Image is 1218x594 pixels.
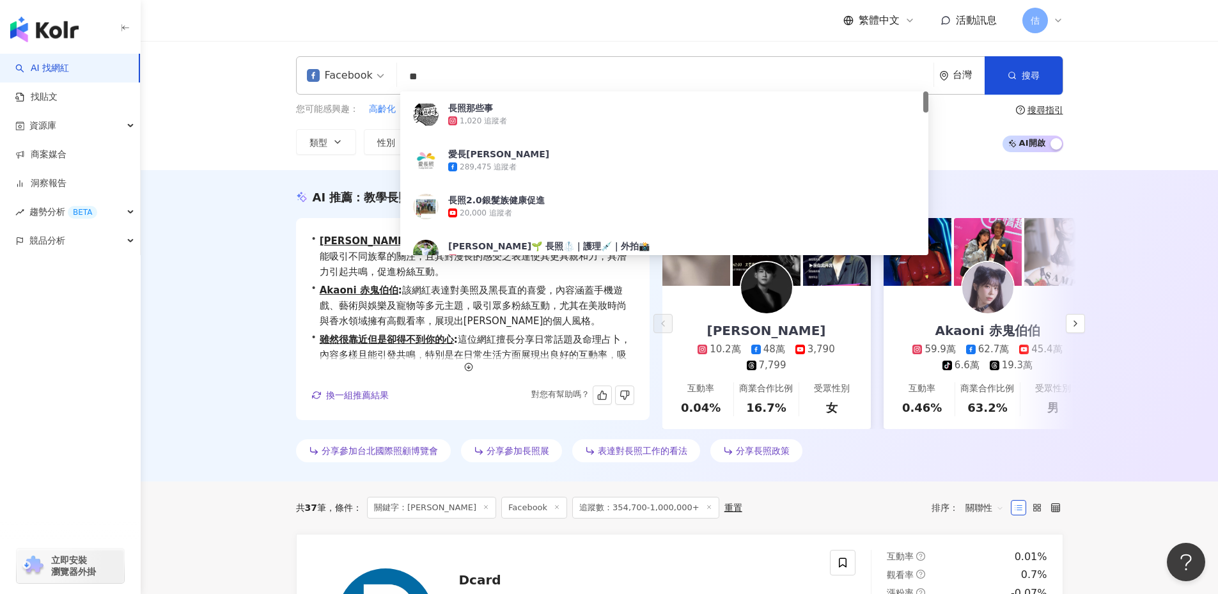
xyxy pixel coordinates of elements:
[307,65,373,86] div: Facebook
[413,194,439,219] img: KOL Avatar
[1031,13,1040,27] span: 佶
[29,198,97,226] span: 趨勢分析
[662,286,871,429] a: [PERSON_NAME]10.2萬48萬3,7907,799互動率0.04%商業合作比例16.7%受眾性別女
[326,503,362,513] span: 條件 ：
[887,551,914,561] span: 互動率
[377,137,395,148] span: 性別
[296,503,326,513] div: 共 筆
[759,359,786,372] div: 7,799
[15,91,58,104] a: 找貼文
[296,129,356,155] button: 類型
[814,382,850,395] div: 受眾性別
[956,14,997,26] span: 活動訊息
[448,194,545,207] div: 長照2.0銀髮族健康促進
[884,286,1092,429] a: Akaoni 赤鬼伯伯59.9萬62.7萬45.4萬6.6萬19.3萬互動率0.46%商業合作比例63.2%受眾性別男
[369,103,396,116] span: 高齡化
[916,552,925,561] span: question-circle
[311,332,634,378] div: •
[413,148,439,173] img: KOL Avatar
[687,382,714,395] div: 互動率
[454,334,458,345] span: :
[1047,400,1059,416] div: 男
[572,497,719,519] span: 追蹤數：354,700-1,000,000+
[459,572,501,588] span: Dcard
[746,400,786,416] div: 16.7%
[724,503,742,513] div: 重置
[598,446,687,456] span: 表達對長照工作的看法
[311,233,634,279] div: •
[313,189,445,205] div: AI 推薦 ：
[739,382,793,395] div: 商業合作比例
[460,254,507,265] div: 2,170 追蹤者
[320,334,454,345] a: 雖然很靠近但是卻得不到你的心
[368,102,396,116] button: 高齡化
[962,262,1013,313] img: KOL Avatar
[1027,105,1063,115] div: 搜尋指引
[15,208,24,217] span: rise
[922,322,1052,340] div: Akaoni 赤鬼伯伯
[1024,218,1092,286] img: post-image
[916,570,925,579] span: question-circle
[985,56,1063,95] button: 搜尋
[1022,70,1040,81] span: 搜尋
[20,556,45,576] img: chrome extension
[967,400,1007,416] div: 63.2%
[932,497,1011,518] div: 排序：
[965,497,1004,518] span: 關聯性
[367,497,496,519] span: 關鍵字：[PERSON_NAME]
[1035,382,1071,395] div: 受眾性別
[741,262,792,313] img: KOL Avatar
[17,549,124,583] a: chrome extension立即安裝 瀏覽器外掛
[736,446,790,456] span: 分享長照政策
[694,322,839,340] div: [PERSON_NAME]
[953,70,985,81] div: 台灣
[326,390,389,400] span: 換一組推薦結果
[763,343,785,356] div: 48萬
[1021,568,1047,582] div: 0.7%
[320,233,634,279] span: 擁有多元內容涵蓋流行音樂、藝術與娛樂及美食等，能吸引不同族羣的關注，且其對漫長的感受之表達使其更具親和力，具潛力引起共鳴，促進粉絲互動。
[320,332,634,378] span: 這位網紅擅長分享日常話題及命理占卜，內容多樣且能引發共鳴，特別是在日常生活方面展現出良好的互動率，吸引了廣大粉絲的關注。
[29,111,56,140] span: 資源庫
[501,497,567,519] span: Facebook
[320,285,398,296] a: Akaoni 赤鬼伯伯
[51,554,96,577] span: 立即安裝 瀏覽器外掛
[322,446,438,456] span: 分享參加台北國際照顧博覽會
[389,386,634,405] div: 對您有幫助嗎？
[487,446,549,456] span: 分享參加長照展
[978,343,1009,356] div: 62.7萬
[309,137,327,148] span: 類型
[1002,359,1033,372] div: 19.3萬
[320,283,634,329] span: 該網紅表達對美照及黑長直的喜愛，內容涵蓋手機遊戲、藝術與娛樂及寵物等多元主題，吸引眾多粉絲互動，尤其在美妝時尚與香水領域擁有高觀看率，展現出[PERSON_NAME]的個人風格。
[15,148,66,161] a: 商案媒合
[460,208,512,219] div: 20,000 追蹤者
[710,343,740,356] div: 10.2萬
[955,359,980,372] div: 6.6萬
[1016,106,1025,114] span: question-circle
[1031,343,1062,356] div: 45.4萬
[909,382,935,395] div: 互動率
[939,71,949,81] span: environment
[1015,550,1047,564] div: 0.01%
[460,162,517,173] div: 289,475 追蹤者
[681,400,721,416] div: 0.04%
[311,283,634,329] div: •
[398,285,402,296] span: :
[364,191,444,204] span: 教學長照的網紅
[859,13,900,27] span: 繁體中文
[364,129,424,155] button: 性別
[296,103,359,116] span: 您可能感興趣：
[311,386,389,405] button: 換一組推薦結果
[1167,543,1205,581] iframe: Help Scout Beacon - Open
[15,177,66,190] a: 洞察報告
[902,400,942,416] div: 0.46%
[887,570,914,580] span: 觀看率
[305,503,317,513] span: 37
[15,62,69,75] a: searchAI 找網紅
[954,218,1022,286] img: post-image
[10,17,79,42] img: logo
[448,240,650,253] div: [PERSON_NAME]🌱 長照🥼｜護理💉｜外拍📸
[413,240,439,265] img: KOL Avatar
[320,235,409,247] a: [PERSON_NAME]
[925,343,955,356] div: 59.9萬
[68,206,97,219] div: BETA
